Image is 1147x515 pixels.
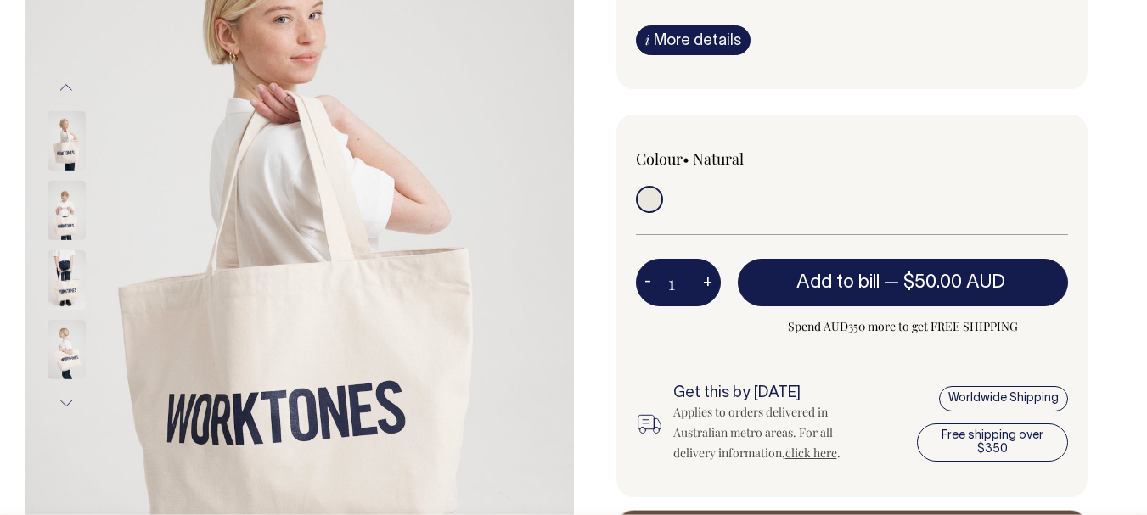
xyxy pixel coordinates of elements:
[693,148,744,169] label: Natural
[683,148,689,169] span: •
[903,274,1005,291] span: $50.00 AUD
[48,181,86,240] img: Logo Market Bag
[53,384,79,423] button: Next
[53,68,79,106] button: Previous
[738,259,1069,306] button: Add to bill —$50.00 AUD
[636,148,809,169] div: Colour
[694,266,721,299] button: +
[738,316,1069,337] span: Spend AUD350 more to get FREE SHIPPING
[673,385,871,402] h6: Get this by [DATE]
[796,274,880,291] span: Add to bill
[673,402,871,463] div: Applies to orders delivered in Australian metro areas. For all delivery information, .
[48,111,86,171] img: Logo Market Bag
[645,31,649,48] span: i
[636,25,751,55] a: iMore details
[636,266,660,299] button: -
[785,445,837,461] a: click here
[48,250,86,310] img: Logo Market Bag
[48,320,86,379] img: Logo Market Bag
[884,274,1009,291] span: —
